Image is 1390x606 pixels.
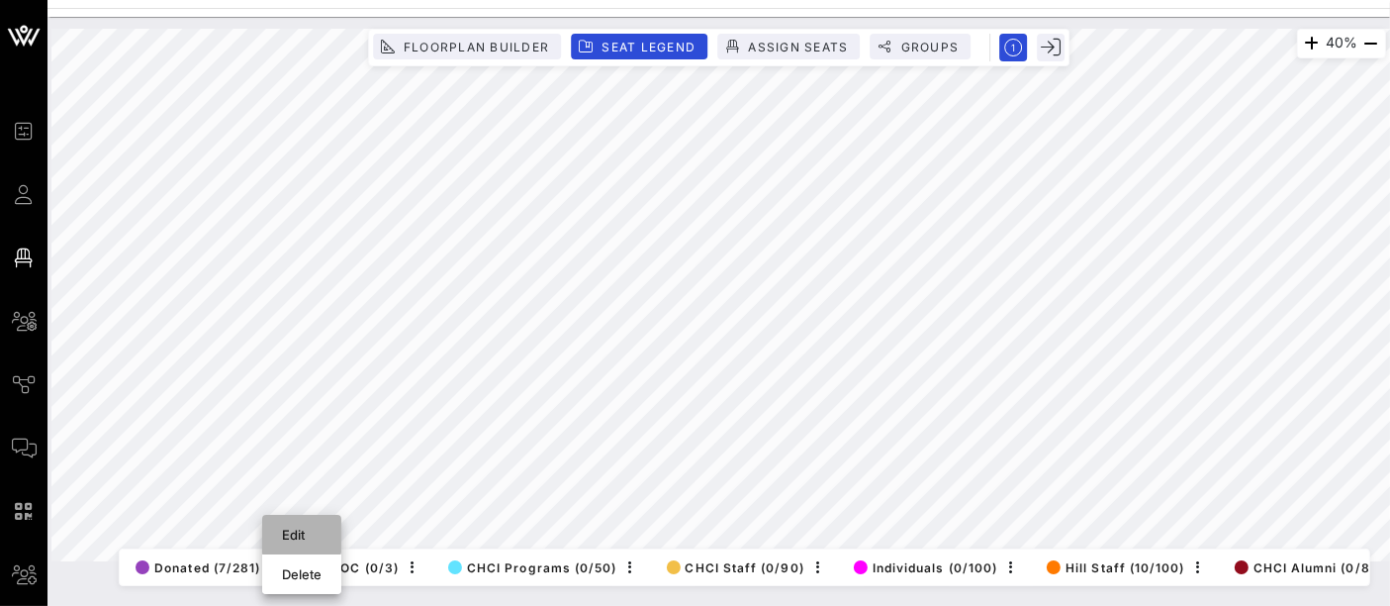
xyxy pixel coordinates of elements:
[870,34,971,59] button: Groups
[848,554,997,581] button: Individuals (0/100)
[442,554,617,581] button: CHCI Programs (0/50)
[1047,560,1184,575] span: Hill Staff (10/100)
[899,40,959,54] span: Groups
[282,527,322,543] div: Edit
[1297,29,1386,58] div: 40%
[448,560,617,575] span: CHCI Programs (0/50)
[304,554,399,581] button: MOC (0/3)
[854,560,997,575] span: Individuals (0/100)
[130,554,260,581] button: Donated (7/281)
[1229,554,1384,581] button: CHCI Alumni (0/80)
[310,560,399,575] span: MOC (0/3)
[661,554,804,581] button: CHCI Staff (0/90)
[403,40,549,54] span: Floorplan Builder
[571,34,707,59] button: Seat Legend
[747,40,848,54] span: Assign Seats
[282,566,322,582] div: Delete
[1041,554,1184,581] button: Hill Staff (10/100)
[136,560,260,575] span: Donated (7/281)
[667,560,804,575] span: CHCI Staff (0/90)
[373,34,561,59] button: Floorplan Builder
[717,34,860,59] button: Assign Seats
[1235,560,1384,575] span: CHCI Alumni (0/80)
[601,40,695,54] span: Seat Legend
